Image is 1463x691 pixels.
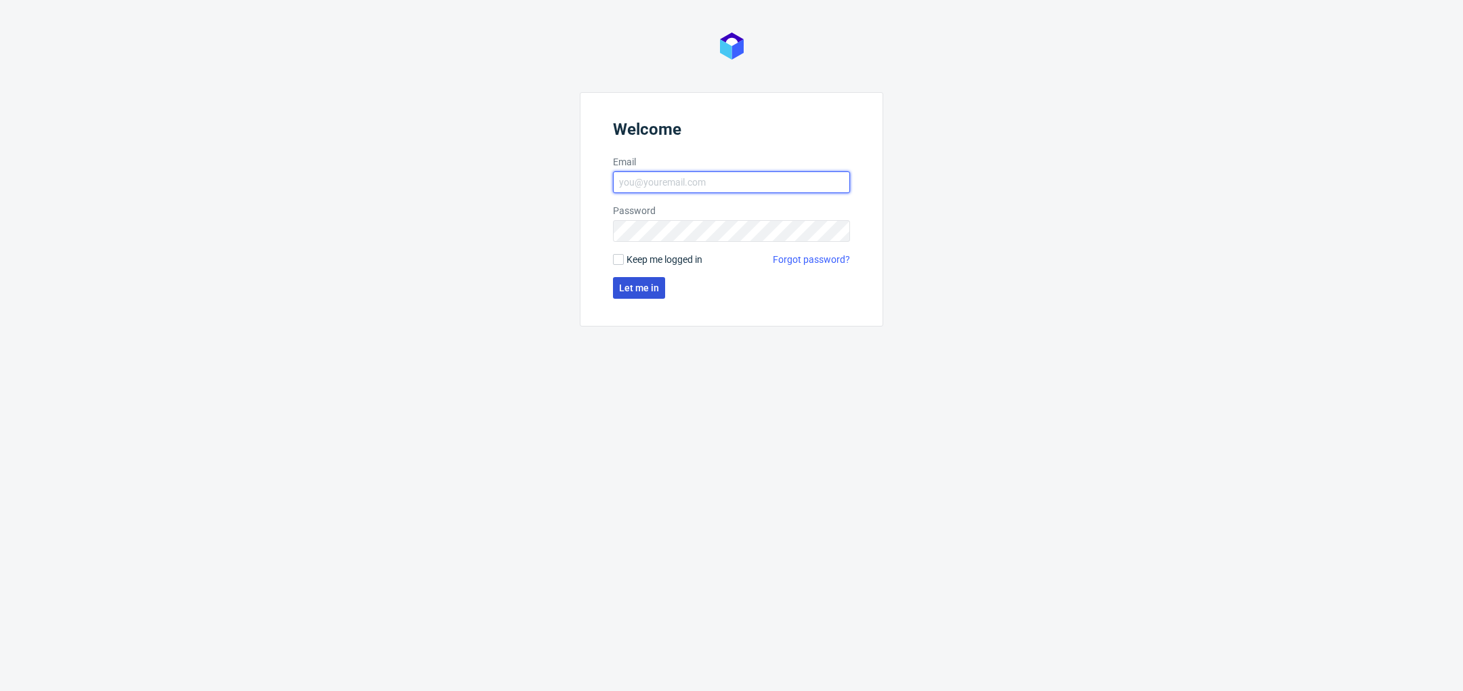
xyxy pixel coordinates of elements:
[619,283,659,293] span: Let me in
[613,155,850,169] label: Email
[613,204,850,217] label: Password
[773,253,850,266] a: Forgot password?
[613,171,850,193] input: you@youremail.com
[627,253,702,266] span: Keep me logged in
[613,120,850,144] header: Welcome
[613,277,665,299] button: Let me in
